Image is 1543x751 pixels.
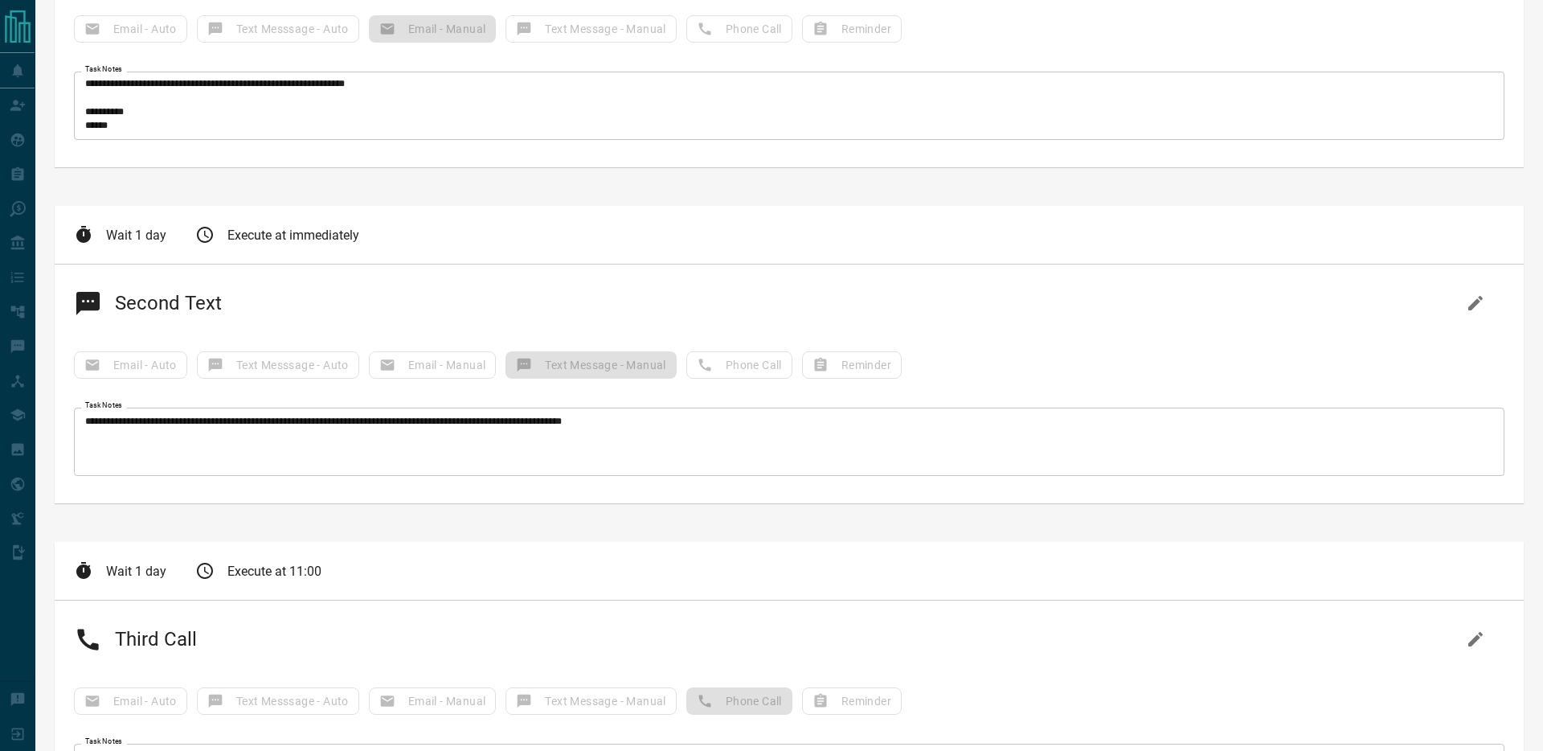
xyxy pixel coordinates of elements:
[74,284,222,322] h2: Second Text
[85,64,122,75] label: Task Notes
[195,225,359,244] div: Execute at immediately
[74,561,166,581] div: Wait 1 day
[85,400,122,411] label: Task Notes
[74,620,197,659] h2: Third Call
[74,225,166,244] div: Wait 1 day
[85,737,122,747] label: Task Notes
[195,561,321,581] div: Execute at 11:00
